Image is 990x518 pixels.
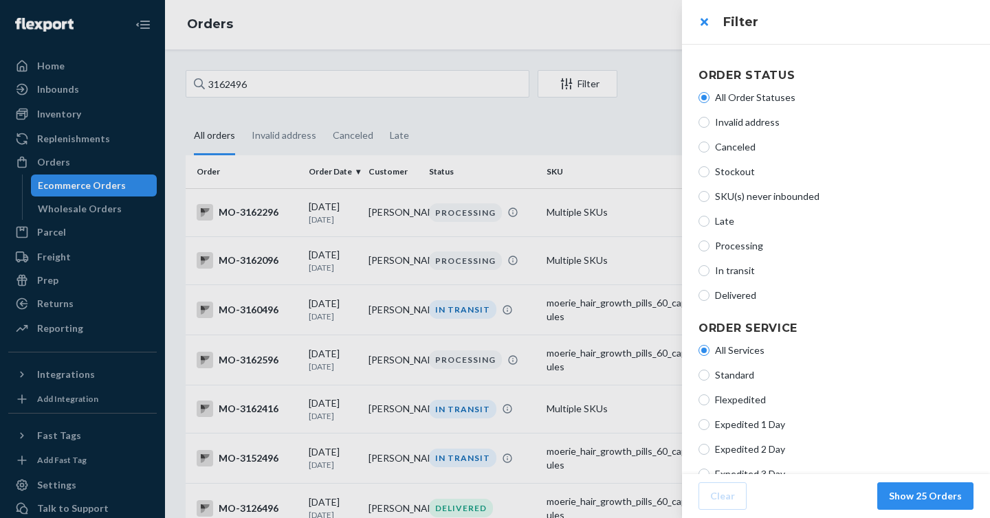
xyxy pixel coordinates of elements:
button: Clear [698,482,747,510]
span: Invalid address [715,115,973,129]
input: All Services [698,345,709,356]
input: In transit [698,265,709,276]
input: SKU(s) never inbounded [698,191,709,202]
span: Expedited 2 Day [715,442,973,456]
span: In transit [715,264,973,278]
span: Flexpedited [715,393,973,407]
input: Expedited 2 Day [698,444,709,455]
span: Processing [715,239,973,253]
input: Late [698,216,709,227]
span: Late [715,214,973,228]
input: Processing [698,240,709,251]
span: Expedited 3 Day [715,467,973,481]
span: Canceled [715,140,973,154]
span: All Services [715,344,973,357]
button: close [690,8,718,36]
input: Expedited 3 Day [698,469,709,480]
input: Canceled [698,142,709,153]
input: Flexpedited [698,394,709,405]
span: SKU(s) never inbounded [715,190,973,203]
input: All Order Statuses [698,92,709,103]
input: Expedited 1 Day [698,419,709,430]
h3: Filter [723,13,973,31]
input: Stockout [698,166,709,177]
span: Expedited 1 Day [715,418,973,431]
button: Show 25 Orders [877,482,973,510]
span: Delivered [715,289,973,302]
input: Standard [698,370,709,381]
input: Invalid address [698,117,709,128]
span: All Order Statuses [715,91,973,104]
h4: Order Service [698,320,973,337]
h4: Order Status [698,67,973,84]
input: Delivered [698,290,709,301]
span: Stockout [715,165,973,179]
span: Standard [715,368,973,382]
